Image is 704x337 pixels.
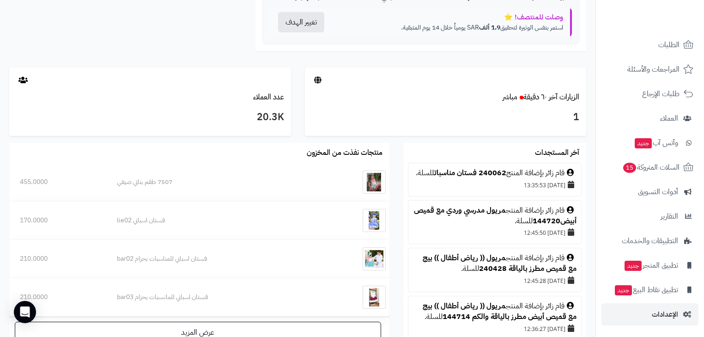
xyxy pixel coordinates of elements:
[615,285,632,295] span: جديد
[601,83,698,105] a: طلبات الإرجاع
[601,107,698,129] a: العملاء
[340,12,563,22] div: وصلت للمنتصف! ⭐
[413,253,577,274] div: قام زائر بإضافة المنتج للسلة.
[413,301,577,322] div: قام زائر بإضافة المنتج للسلة.
[622,234,678,247] span: التطبيقات والخدمات
[307,149,382,157] h3: منتجات نفذت من المخزون
[642,87,680,100] span: طلبات الإرجاع
[614,283,678,296] span: تطبيق نقاط البيع
[278,12,324,32] button: تغيير الهدف
[413,178,577,191] div: [DATE] 13:35:53
[413,226,577,239] div: [DATE] 12:45:50
[601,205,698,227] a: التقارير
[20,178,96,187] div: 455.0000
[601,156,698,178] a: السلات المتروكة15
[601,230,698,252] a: التطبيقات والخدمات
[14,301,36,323] div: Open Intercom Messenger
[312,110,580,125] h3: 1
[641,17,695,36] img: logo-2.png
[340,23,563,32] p: استمر بنفس الوتيرة لتحقيق SAR يومياً خلال 14 يوم المتبقية.
[601,303,698,325] a: الإعدادات
[627,63,680,76] span: المراجعات والأسئلة
[363,286,386,309] img: فستان اسباني للمانسبات بحزام bar03
[660,112,678,125] span: العملاء
[624,259,678,272] span: تطبيق المتجر
[117,293,318,302] div: فستان اسباني للمانسبات بحزام bar03
[503,92,517,103] small: مباشر
[658,38,680,51] span: الطلبات
[16,110,284,125] h3: 20.3K
[413,322,577,335] div: [DATE] 12:36:27
[117,254,318,263] div: فستان اسباني للمناسبات بحزام bar02
[622,161,680,174] span: السلات المتروكة
[414,205,577,227] a: مريول مدرسي وردي مع قميص أبيض144720
[601,58,698,80] a: المراجعات والأسئلة
[253,92,284,103] a: عدد العملاء
[661,210,678,223] span: التقارير
[535,149,579,157] h3: آخر المستجدات
[363,247,386,270] img: فستان اسباني للمناسبات بحزام bar02
[363,171,386,194] img: 7507 طقم بناتي صيفي
[363,209,386,232] img: فستان اسباني lie02
[625,261,642,271] span: جديد
[503,92,579,103] a: الزيارات آخر ٦٠ دقيقةمباشر
[601,181,698,203] a: أدوات التسويق
[423,252,577,274] a: مريول (( رياض أطفال )) بيج مع قميص مطرز بالياقة 240428
[479,23,500,32] strong: 1.9 ألف
[413,205,577,227] div: قام زائر بإضافة المنتج للسلة.
[20,216,96,225] div: 170.0000
[652,308,678,321] span: الإعدادات
[635,138,652,148] span: جديد
[117,216,318,225] div: فستان اسباني lie02
[20,254,96,263] div: 210.0000
[434,167,506,178] a: 240062 فستان مناسبات
[623,162,637,173] span: 15
[601,34,698,56] a: الطلبات
[634,136,678,149] span: وآتس آب
[117,178,318,187] div: 7507 طقم بناتي صيفي
[638,185,678,198] span: أدوات التسويق
[601,279,698,301] a: تطبيق نقاط البيعجديد
[20,293,96,302] div: 210.0000
[601,254,698,276] a: تطبيق المتجرجديد
[413,274,577,287] div: [DATE] 12:45:28
[601,132,698,154] a: وآتس آبجديد
[423,300,577,322] a: مريول (( رياض أطفال )) بيج مع قميص أبيض مطرز بالياقة والكم 144714
[413,168,577,178] div: قام زائر بإضافة المنتج للسلة.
